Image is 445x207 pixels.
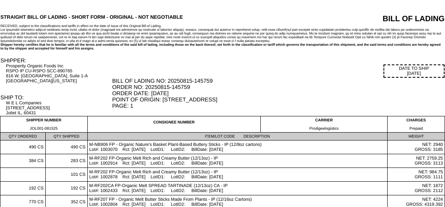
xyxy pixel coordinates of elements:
[388,168,445,182] td: NET: 984.75 GROSS: 1111
[0,133,46,140] td: QTY ORDERED
[87,182,388,195] td: M-RF202CA FP-Organic Melt SPREAD TARTINADE (12/13oz) CA - IP Lot#: 1002433 Rct: [DATE] LotID1: Lo...
[45,140,87,154] td: 490 CS
[321,14,445,23] div: BILL OF LADING
[0,140,46,154] td: 490 CS
[6,101,111,116] div: W E L Companies [STREET_ADDRESS] Joliet IL, 60431
[388,116,445,133] td: CHARGES
[389,126,443,131] div: Prepaid
[87,140,388,154] td: M-NB906 FP - Organic Nature's Basket Plant-Based Buttery Sticks - IP (12/8oz cartons) Lot#: 10030...
[0,154,46,168] td: 384 CS
[388,140,445,154] td: NET: 2940 GROSS: 3185
[87,154,388,168] td: M-RF202 FP-Organic Melt Rich and Creamy Butter (12/13oz) - IP Lot#: 1002914 Rct: [DATE] LotID1: L...
[87,133,388,140] td: ITEM/LOT CODE DESCRIPTION
[388,182,445,195] td: NET: 1872 GROSS: 2112
[112,78,445,109] div: BILL OF LADING NO: 20250815-145759 ORDER NO: 20250815-145759 ORDER DATE: [DATE] POINT OF ORIGIN: ...
[0,57,111,64] div: SHIPPER:
[45,154,87,168] td: 283 CS
[0,182,46,195] td: 192 CS
[0,43,445,50] div: Shipper hereby certifies that he is familiar with all the terms and conditions of the said bill o...
[260,116,387,133] td: CARRIER
[45,182,87,195] td: 192 CS
[388,133,445,140] td: WEIGHT
[87,116,260,133] td: CONSIGNEE NUMBER
[0,116,88,133] td: SHIPPER NUMBER
[45,168,87,182] td: 101 CS
[2,126,86,131] div: JOL001-081525
[87,168,388,182] td: M-RF202 FP-Organic Melt Rich and Creamy Butter (12/13oz) - IP Lot#: 1002878 Rct: [DATE] LotID1: L...
[388,154,445,168] td: NET: 2759.25 GROSS: 3113
[383,64,445,78] div: DATE TO SHIP [DATE]
[262,126,386,131] div: Prodigeelogistics
[0,94,111,101] div: SHIP TO:
[45,133,87,140] td: QTY SHIPPED
[6,64,111,84] div: Prosperity Organic Foods Inc RSPO IP CU-RSPO SCC-890765 816 W. [GEOGRAPHIC_DATA]. Suite 1-A [GEOG...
